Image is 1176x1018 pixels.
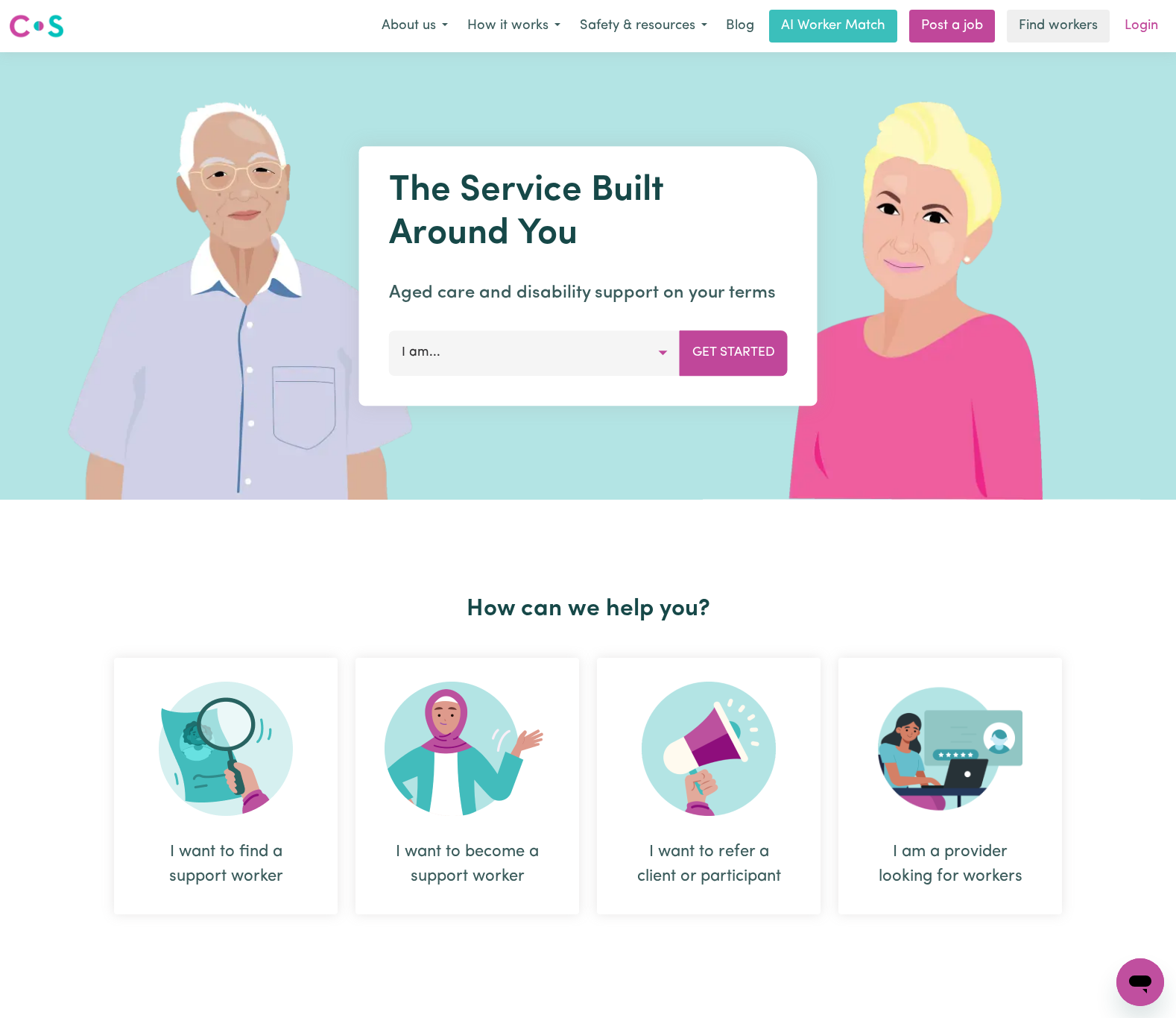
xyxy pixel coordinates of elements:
h1: The Service Built Around You [389,170,788,256]
iframe: Button to launch messaging window [1116,958,1164,1006]
div: I am a provider looking for workers [838,658,1062,914]
a: Careseekers logo [9,9,64,43]
button: Get Started [680,330,788,375]
button: Safety & resources [570,10,717,42]
h2: How can we help you? [105,595,1071,623]
a: Find workers [1007,10,1110,43]
img: Search [159,682,293,816]
div: I want to become a support worker [391,840,543,889]
img: Provider [878,682,1022,816]
img: Become Worker [385,682,550,816]
div: I want to find a support worker [150,840,302,889]
button: How it works [458,10,570,42]
div: I am a provider looking for workers [874,840,1026,889]
div: I want to refer a client or participant [633,840,785,889]
a: AI Worker Match [769,10,897,43]
a: Login [1116,10,1167,43]
img: Refer [642,682,776,816]
button: I am... [389,330,680,375]
button: About us [372,10,458,42]
img: Careseekers logo [9,13,64,40]
a: Post a job [909,10,995,43]
p: Aged care and disability support on your terms [389,280,788,307]
div: I want to refer a client or participant [597,658,821,914]
div: I want to find a support worker [114,658,338,914]
a: Blog [717,10,763,43]
div: I want to become a support worker [355,658,579,914]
